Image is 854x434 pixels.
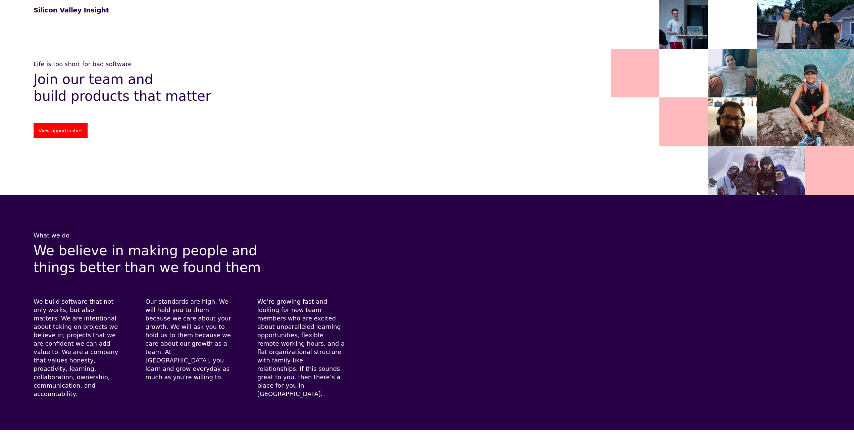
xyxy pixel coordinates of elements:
h3: Join our team and build products that matter [34,71,211,104]
a: View opportunities [34,123,88,138]
a: home [34,6,109,14]
div: What we do [34,231,361,240]
h1: Silicon Valley Insight [34,6,109,14]
h3: We believe in making people and things better than we found them [34,242,275,276]
p: Our standards are high. We will hold you to them because we care about your growth. We will ask y... [145,297,241,381]
p: We build software that not only works, but also matters. We are intentional about taking on proje... [34,297,129,398]
p: We’re growing fast and looking for new team members who are excited about unparalleled learning o... [257,297,353,398]
div: Life is too short for bad software [34,60,132,68]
